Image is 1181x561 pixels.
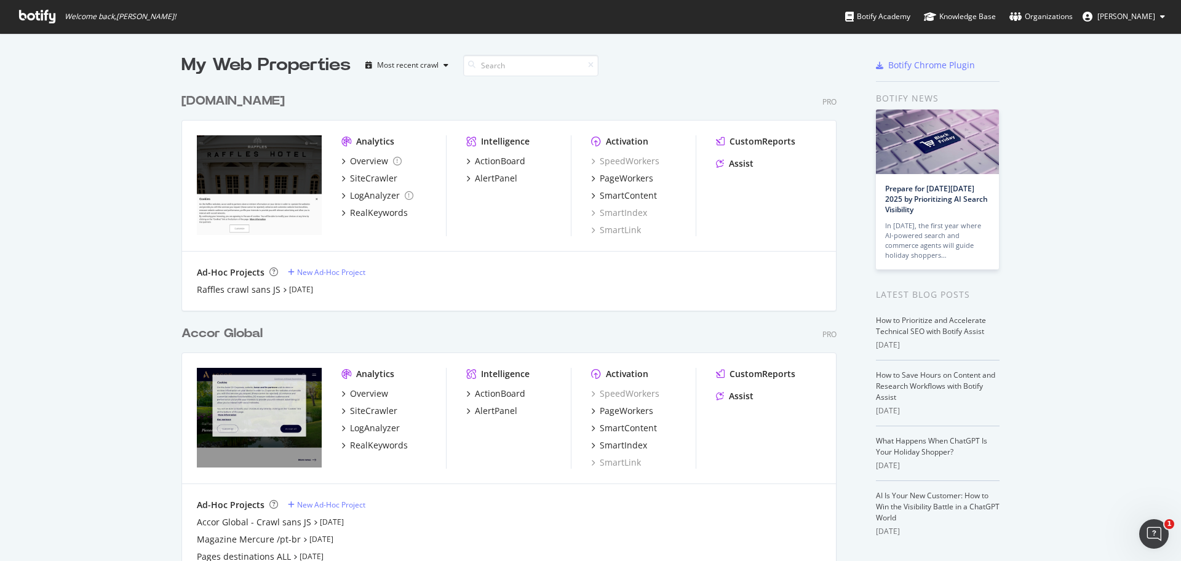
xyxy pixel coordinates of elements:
[181,92,285,110] div: [DOMAIN_NAME]
[181,325,263,343] div: Accor Global
[350,388,388,400] div: Overview
[320,517,344,527] a: [DATE]
[885,221,990,260] div: In [DATE], the first year where AI-powered search and commerce agents will guide holiday shoppers…
[600,172,653,185] div: PageWorkers
[716,135,795,148] a: CustomReports
[876,370,995,402] a: How to Save Hours on Content and Research Workflows with Botify Assist
[197,516,311,528] a: Accor Global - Crawl sans JS
[876,340,1000,351] div: [DATE]
[341,439,408,452] a: RealKeywords
[591,172,653,185] a: PageWorkers
[716,390,754,402] a: Assist
[730,135,795,148] div: CustomReports
[341,207,408,219] a: RealKeywords
[716,368,795,380] a: CustomReports
[350,405,397,417] div: SiteCrawler
[463,55,598,76] input: Search
[341,155,402,167] a: Overview
[341,405,397,417] a: SiteCrawler
[591,405,653,417] a: PageWorkers
[1139,519,1169,549] iframe: Intercom live chat
[350,439,408,452] div: RealKeywords
[466,172,517,185] a: AlertPanel
[822,329,837,340] div: Pro
[600,189,657,202] div: SmartContent
[350,207,408,219] div: RealKeywords
[600,422,657,434] div: SmartContent
[288,267,365,277] a: New Ad-Hoc Project
[341,172,397,185] a: SiteCrawler
[591,155,659,167] a: SpeedWorkers
[181,92,290,110] a: [DOMAIN_NAME]
[350,422,400,434] div: LogAnalyzer
[466,388,525,400] a: ActionBoard
[475,405,517,417] div: AlertPanel
[466,405,517,417] a: AlertPanel
[1009,10,1073,23] div: Organizations
[197,499,264,511] div: Ad-Hoc Projects
[729,390,754,402] div: Assist
[600,439,647,452] div: SmartIndex
[341,189,413,202] a: LogAnalyzer
[591,456,641,469] a: SmartLink
[481,368,530,380] div: Intelligence
[475,155,525,167] div: ActionBoard
[1097,11,1155,22] span: Steffie Kronek
[730,368,795,380] div: CustomReports
[591,422,657,434] a: SmartContent
[197,533,301,546] a: Magazine Mercure /pt-br
[309,534,333,544] a: [DATE]
[350,172,397,185] div: SiteCrawler
[181,53,351,78] div: My Web Properties
[606,368,648,380] div: Activation
[356,135,394,148] div: Analytics
[356,368,394,380] div: Analytics
[360,55,453,75] button: Most recent crawl
[197,266,264,279] div: Ad-Hoc Projects
[888,59,975,71] div: Botify Chrome Plugin
[606,135,648,148] div: Activation
[876,490,1000,523] a: AI Is Your New Customer: How to Win the Visibility Battle in a ChatGPT World
[297,267,365,277] div: New Ad-Hoc Project
[481,135,530,148] div: Intelligence
[591,439,647,452] a: SmartIndex
[876,315,986,336] a: How to Prioritize and Accelerate Technical SEO with Botify Assist
[591,189,657,202] a: SmartContent
[197,135,322,235] img: www.raffles.com
[591,207,647,219] a: SmartIndex
[591,224,641,236] a: SmartLink
[876,92,1000,105] div: Botify news
[876,405,1000,416] div: [DATE]
[350,189,400,202] div: LogAnalyzer
[1164,519,1174,529] span: 1
[197,284,280,296] a: Raffles crawl sans JS
[876,59,975,71] a: Botify Chrome Plugin
[876,460,1000,471] div: [DATE]
[1073,7,1175,26] button: [PERSON_NAME]
[377,62,439,69] div: Most recent crawl
[729,157,754,170] div: Assist
[591,388,659,400] a: SpeedWorkers
[289,284,313,295] a: [DATE]
[475,388,525,400] div: ActionBoard
[341,388,388,400] a: Overview
[181,325,268,343] a: Accor Global
[876,526,1000,537] div: [DATE]
[475,172,517,185] div: AlertPanel
[65,12,176,22] span: Welcome back, [PERSON_NAME] !
[288,499,365,510] a: New Ad-Hoc Project
[876,436,987,457] a: What Happens When ChatGPT Is Your Holiday Shopper?
[197,368,322,468] img: all.accor.com
[876,288,1000,301] div: Latest Blog Posts
[822,97,837,107] div: Pro
[297,499,365,510] div: New Ad-Hoc Project
[876,109,999,174] img: Prepare for Black Friday 2025 by Prioritizing AI Search Visibility
[466,155,525,167] a: ActionBoard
